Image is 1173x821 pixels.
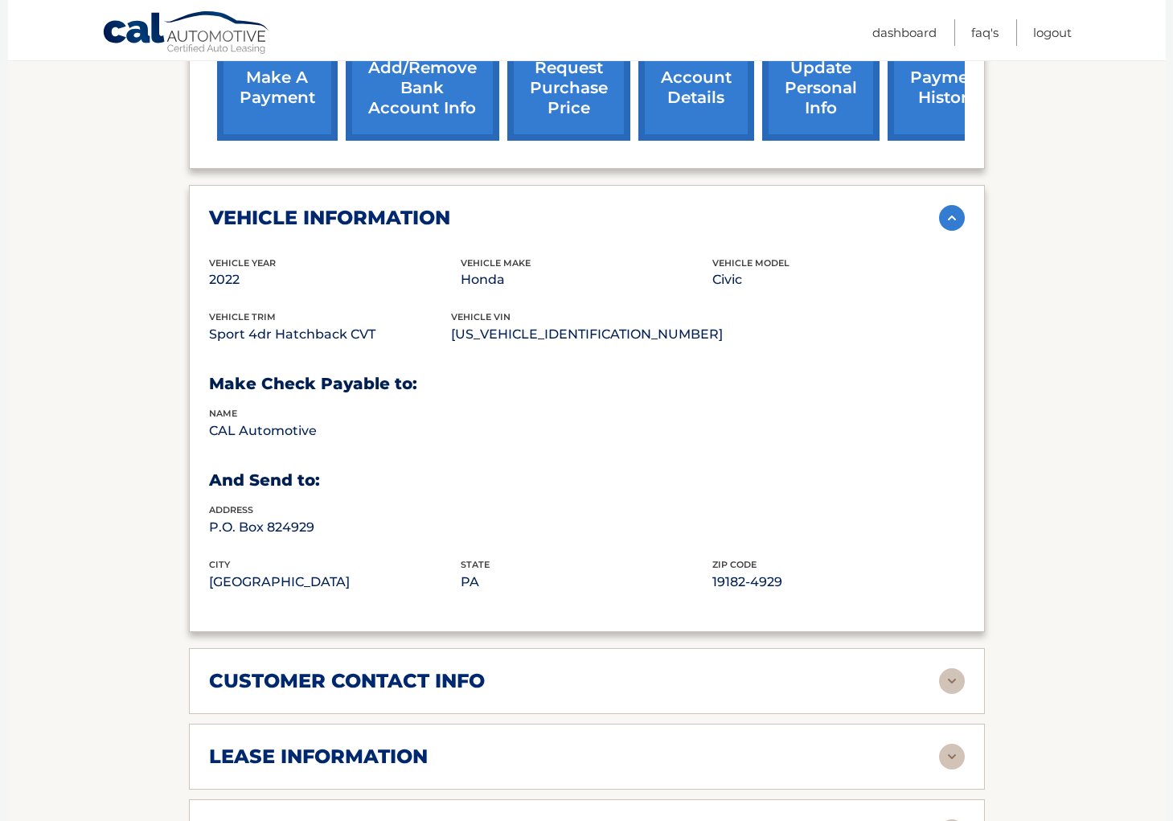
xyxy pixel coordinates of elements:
[209,470,965,491] h3: And Send to:
[939,205,965,231] img: accordion-active.svg
[712,571,964,593] p: 19182-4929
[451,311,511,322] span: vehicle vin
[346,35,499,141] a: Add/Remove bank account info
[209,408,237,419] span: name
[209,669,485,693] h2: customer contact info
[638,35,754,141] a: account details
[209,269,461,291] p: 2022
[209,420,461,442] p: CAL Automotive
[209,374,965,394] h3: Make Check Payable to:
[461,257,531,269] span: vehicle make
[461,269,712,291] p: Honda
[451,323,723,346] p: [US_VEHICLE_IDENTIFICATION_NUMBER]
[209,745,428,769] h2: lease information
[872,19,937,46] a: Dashboard
[939,744,965,770] img: accordion-rest.svg
[209,257,276,269] span: vehicle Year
[971,19,999,46] a: FAQ's
[888,35,1008,141] a: payment history
[209,516,461,539] p: P.O. Box 824929
[209,206,450,230] h2: vehicle information
[507,35,630,141] a: request purchase price
[712,269,964,291] p: Civic
[1033,19,1072,46] a: Logout
[712,257,790,269] span: vehicle model
[209,559,230,570] span: city
[102,10,271,57] a: Cal Automotive
[217,35,338,141] a: make a payment
[209,311,276,322] span: vehicle trim
[209,504,253,515] span: address
[209,571,461,593] p: [GEOGRAPHIC_DATA]
[939,668,965,694] img: accordion-rest.svg
[461,559,490,570] span: state
[762,35,880,141] a: update personal info
[461,571,712,593] p: PA
[712,559,757,570] span: zip code
[209,323,451,346] p: Sport 4dr Hatchback CVT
